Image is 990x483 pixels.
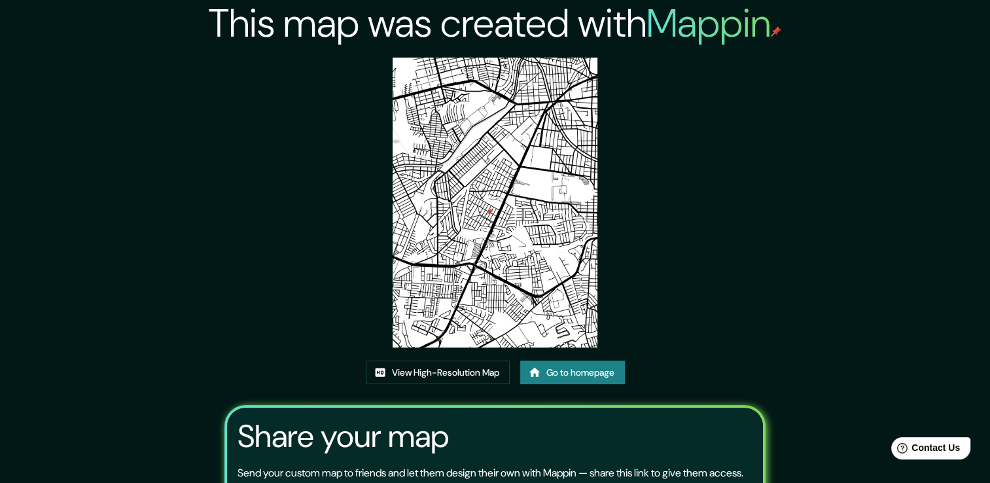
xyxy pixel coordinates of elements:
[874,432,976,469] iframe: Help widget launcher
[238,418,449,455] h3: Share your map
[366,361,510,385] a: View High-Resolution Map
[520,361,625,385] a: Go to homepage
[771,26,781,37] img: mappin-pin
[393,58,597,348] img: created-map
[238,465,743,481] p: Send your custom map to friends and let them design their own with Mappin — share this link to gi...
